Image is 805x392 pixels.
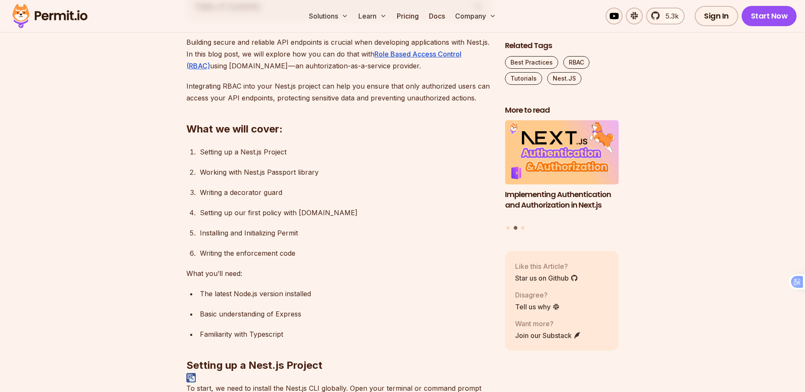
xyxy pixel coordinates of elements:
[200,227,491,239] div: Installing and Initializing Permit
[505,105,619,116] h2: More to read
[505,56,558,69] a: Best Practices
[505,121,619,221] a: Implementing Authentication and Authorization in Next.jsImplementing Authentication and Authoriza...
[515,290,560,300] p: Disagree?
[521,226,524,230] button: Go to slide 3
[660,11,679,21] span: 5.3k
[393,8,422,24] a: Pricing
[452,8,499,24] button: Company
[742,6,797,26] a: Start Now
[563,56,589,69] a: RBAC
[505,72,542,85] a: Tutorials
[505,121,619,221] li: 2 of 3
[200,288,491,300] div: ⁠The latest Node.js version installed
[515,330,581,341] a: Join our Substack
[200,247,491,259] div: Writing the enforcement code
[186,268,491,279] p: What you’ll need:
[186,36,491,72] p: Building secure and reliable API endpoints is crucial when developing applications with Nest.js. ...
[515,261,578,271] p: Like this Article?
[695,6,738,26] a: Sign In
[355,8,390,24] button: Learn
[505,189,619,211] h3: Implementing Authentication and Authorization in Next.js
[186,50,461,70] a: Role Based Access Control (RBAC)
[505,121,619,231] div: Posts
[515,319,581,329] p: Want more?
[200,146,491,158] div: Setting up a Nest.js Project
[200,166,491,178] div: Working with Nest.js Passport library
[426,8,448,24] a: Docs
[506,226,510,230] button: Go to slide 1
[200,187,491,198] div: Writing a decorator guard
[515,302,560,312] a: Tell us why
[306,8,352,24] button: Solutions
[186,89,491,136] h2: What we will cover:
[186,325,491,372] h2: Setting up a Nest.js Project
[505,121,619,185] img: Implementing Authentication and Authorization in Next.js
[8,2,91,30] img: Permit logo
[505,41,619,51] h2: Related Tags
[200,328,491,340] div: Familiarity with Typescript
[515,273,578,283] a: Star us on Github
[186,80,491,104] p: Integrating RBAC into your Nest.js project can help you ensure that only authorized users can acc...
[200,308,491,320] div: Basic understanding of Express
[513,226,517,230] button: Go to slide 2
[200,207,491,219] div: Setting up our first policy with [DOMAIN_NAME]
[646,8,685,24] a: 5.3k
[547,72,581,85] a: Nest.JS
